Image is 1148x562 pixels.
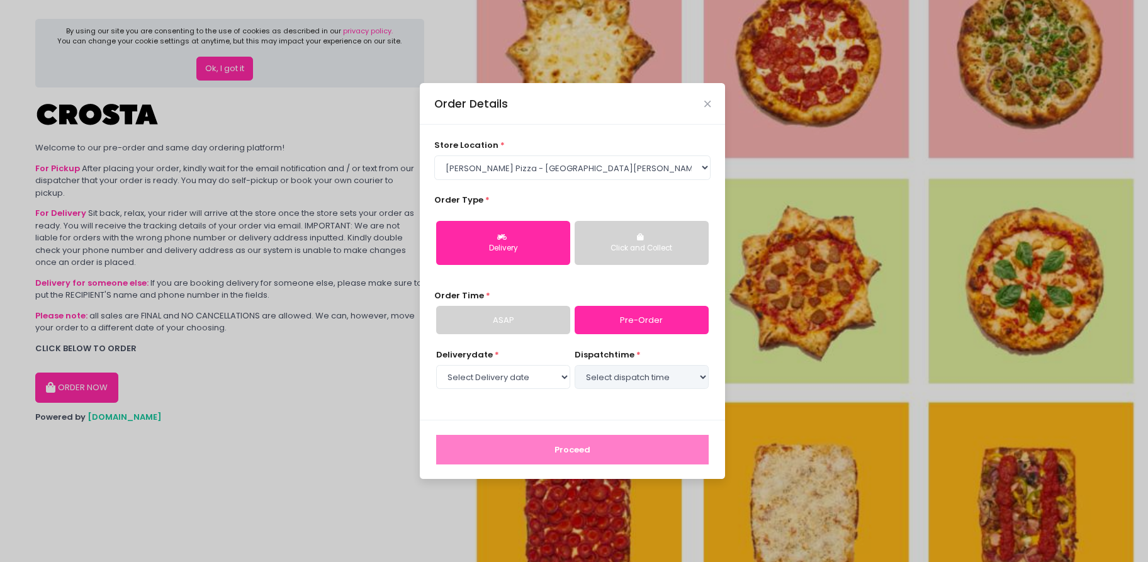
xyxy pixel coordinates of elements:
[704,101,711,107] button: Close
[575,349,634,361] span: dispatch time
[445,243,561,254] div: Delivery
[434,139,498,151] span: store location
[434,96,508,112] div: Order Details
[434,289,484,301] span: Order Time
[575,306,709,335] a: Pre-Order
[434,194,483,206] span: Order Type
[575,221,709,265] button: Click and Collect
[436,306,570,335] a: ASAP
[436,221,570,265] button: Delivery
[436,349,493,361] span: Delivery date
[583,243,700,254] div: Click and Collect
[436,435,709,465] button: Proceed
